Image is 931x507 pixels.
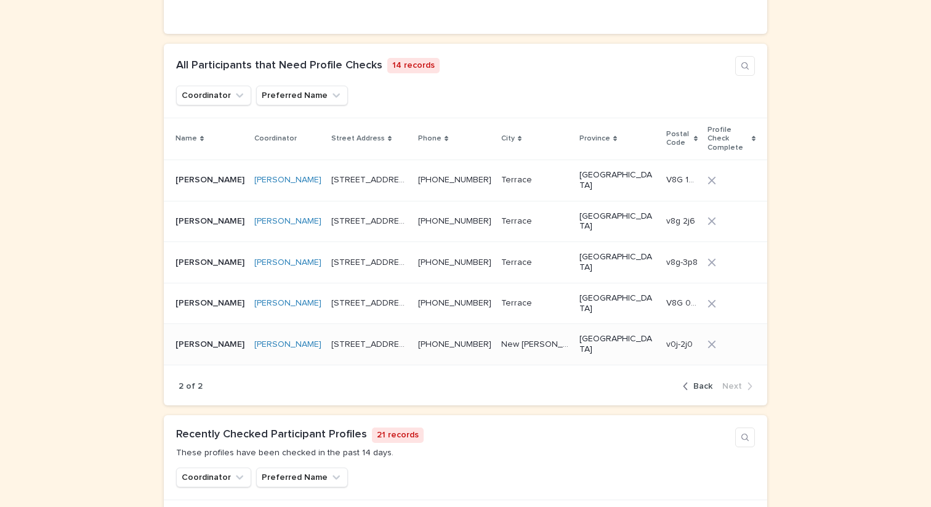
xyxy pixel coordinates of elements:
[418,258,491,267] a: [PHONE_NUMBER]
[254,298,321,309] a: [PERSON_NAME]
[579,170,656,191] p: [GEOGRAPHIC_DATA]
[176,448,424,458] p: These profiles have been checked in the past 14 days.
[418,176,491,184] a: [PHONE_NUMBER]
[175,255,247,268] p: [PERSON_NAME]
[164,283,767,324] tr: [PERSON_NAME][PERSON_NAME] [PERSON_NAME] [STREET_ADDRESS][STREET_ADDRESS] [PHONE_NUMBER] TerraceT...
[254,216,321,227] a: [PERSON_NAME]
[331,172,411,185] p: [STREET_ADDRESS][PERSON_NAME]
[331,296,411,309] p: [STREET_ADDRESS]
[579,252,656,273] p: [GEOGRAPHIC_DATA]
[175,296,247,309] p: [PERSON_NAME]
[254,258,321,268] a: [PERSON_NAME]
[254,175,321,185] a: [PERSON_NAME]
[164,160,767,201] tr: [PERSON_NAME][PERSON_NAME] [PERSON_NAME] [STREET_ADDRESS][PERSON_NAME][STREET_ADDRESS][PERSON_NAM...
[501,255,534,268] p: Terrace
[254,339,321,350] a: [PERSON_NAME]
[579,132,610,145] p: Province
[331,132,385,145] p: Street Address
[666,172,701,185] p: V8G 1J6
[331,214,411,227] p: [STREET_ADDRESS]
[179,381,203,392] p: 2 of 2
[666,128,691,150] p: Postal Code
[683,381,717,392] button: Back
[175,337,247,350] p: [PERSON_NAME]
[176,60,382,71] a: All Participants that Need Profile Checks
[501,172,534,185] p: Terrace
[372,428,424,443] p: 21 records
[387,58,440,73] p: 14 records
[176,86,251,105] button: Coordinator
[579,334,656,355] p: [GEOGRAPHIC_DATA]
[418,299,491,307] a: [PHONE_NUMBER]
[501,132,515,145] p: City
[164,324,767,365] tr: [PERSON_NAME][PERSON_NAME] [PERSON_NAME] [STREET_ADDRESS][PERSON_NAME][STREET_ADDRESS][PERSON_NAM...
[176,468,251,487] button: Coordinator
[501,214,534,227] p: Terrace
[331,255,411,268] p: 9-3385 Koefoed Drive
[331,337,411,350] p: 2812 Hall Street/ 14th Ave New Hazelton
[256,86,348,105] button: Preferred Name
[501,337,572,350] p: New [PERSON_NAME]
[418,132,441,145] p: Phone
[164,201,767,242] tr: [PERSON_NAME][PERSON_NAME] [PERSON_NAME] [STREET_ADDRESS][STREET_ADDRESS] [PHONE_NUMBER] TerraceT...
[256,468,348,487] button: Preferred Name
[666,255,700,268] p: v8g-3p8
[175,172,247,185] p: [PERSON_NAME]
[175,214,247,227] p: [PERSON_NAME]
[254,132,297,145] p: Coordinator
[164,242,767,283] tr: [PERSON_NAME][PERSON_NAME] [PERSON_NAME] [STREET_ADDRESS][STREET_ADDRESS] [PHONE_NUMBER] TerraceT...
[722,382,742,391] span: Next
[666,337,695,350] p: v0j-2j0
[501,296,534,309] p: Terrace
[418,217,491,225] a: [PHONE_NUMBER]
[717,381,752,392] button: Next
[418,340,491,349] a: [PHONE_NUMBER]
[579,211,656,232] p: [GEOGRAPHIC_DATA]
[693,382,712,391] span: Back
[175,132,197,145] p: Name
[666,214,698,227] p: v8g 2j6
[666,296,701,309] p: V8G 0C8
[176,429,367,440] a: Recently Checked Participant Profiles
[707,123,748,155] p: Profile Check Complete
[579,293,656,314] p: [GEOGRAPHIC_DATA]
